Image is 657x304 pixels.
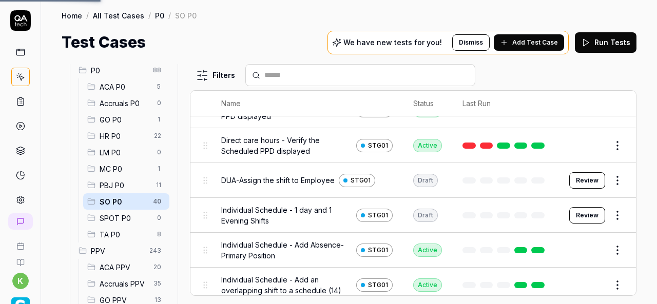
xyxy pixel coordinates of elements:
span: MC P0 [100,164,151,174]
span: 0 [153,97,165,109]
tr: Individual Schedule - Add Absence- Primary PositionSTG01Active [190,233,636,268]
div: Drag to reorderGO P01 [83,111,169,128]
button: Run Tests [575,32,636,53]
span: SO P0 [100,196,147,207]
span: LM P0 [100,147,151,158]
div: Active [413,278,442,292]
button: Dismiss [452,34,490,51]
div: Drag to reorderAccruals PPV35 [83,275,169,292]
span: 1 [153,163,165,175]
span: STG01 [368,211,388,220]
span: 40 [149,195,165,208]
span: Individual Schedule - 1 day and 1 Evening Shifts [221,205,352,226]
span: STG01 [368,246,388,255]
span: ACA PPV [100,262,147,273]
tr: Direct care hours - Verify the Scheduled PPD displayedSTG01Active [190,128,636,163]
div: Draft [413,174,438,187]
div: / [148,10,151,21]
div: / [168,10,171,21]
tr: Individual Schedule - 1 day and 1 Evening ShiftsSTG01DraftReview [190,198,636,233]
div: Drag to reorderPPV243 [74,242,169,259]
a: STG01 [356,139,393,152]
span: 0 [153,212,165,224]
div: Drag to reorderPBJ P011 [83,177,169,193]
div: Active [413,139,442,152]
button: Review [569,207,605,224]
span: 20 [149,261,165,273]
button: Review [569,172,605,189]
span: TA P0 [100,229,151,240]
span: Accruals PPV [100,278,147,289]
span: HR P0 [100,131,148,141]
span: 22 [150,130,165,142]
span: P0 [91,65,147,76]
div: Drag to reorderMC P01 [83,160,169,177]
a: P0 [155,10,164,21]
a: STG01 [356,244,393,257]
th: Last Run [452,91,559,116]
div: Drag to reorderSO P040 [83,193,169,210]
button: Filters [190,65,241,86]
button: Add Test Case [494,34,564,51]
span: DUA-Assign the shift to Employee [221,175,335,186]
span: 8 [153,228,165,240]
a: STG01 [339,174,375,187]
tr: DUA-Assign the shift to EmployeeSTG01DraftReview [190,163,636,198]
span: Individual Schedule - Add an overlapping shift to a schedule (14) [221,274,352,296]
span: 0 [153,146,165,158]
a: All Test Cases [93,10,144,21]
span: 243 [145,245,165,257]
div: Drag to reorderTA P08 [83,226,169,242]
a: Home [62,10,82,21]
span: 35 [149,277,165,290]
span: 88 [149,64,165,76]
div: Active [413,244,442,257]
button: k [12,273,29,289]
div: Drag to reorderSPOT P00 [83,210,169,226]
span: 11 [152,179,165,191]
span: STG01 [351,176,371,185]
span: 5 [153,80,165,93]
span: Individual Schedule - Add Absence- Primary Position [221,239,352,261]
div: / [86,10,89,21]
div: Drag to reorderACA P05 [83,78,169,95]
p: We have new tests for you! [343,39,442,46]
span: GO P0 [100,114,151,125]
h1: Test Cases [62,31,146,54]
a: New conversation [8,213,33,230]
a: Documentation [4,250,36,267]
span: PPV [91,246,143,256]
a: STG01 [356,278,393,292]
a: Book a call with us [4,234,36,250]
span: STG01 [368,141,388,150]
tr: Individual Schedule - Add an overlapping shift to a schedule (14)STG01Active [190,268,636,302]
a: STG01 [356,209,393,222]
div: Drag to reorderLM P00 [83,144,169,160]
span: SPOT P0 [100,213,151,224]
span: 1 [153,113,165,126]
span: PBJ P0 [100,180,150,191]
div: SO P0 [175,10,197,21]
th: Status [403,91,452,116]
span: Add Test Case [512,38,558,47]
span: Direct care hours - Verify the Scheduled PPD displayed [221,135,352,156]
span: Accruals P0 [100,98,151,109]
div: Draft [413,209,438,222]
th: Name [211,91,403,116]
span: STG01 [368,280,388,290]
div: Drag to reorderHR P022 [83,128,169,144]
span: ACA P0 [100,82,151,92]
div: Drag to reorderACA PPV20 [83,259,169,275]
div: Drag to reorderP088 [74,62,169,78]
div: Drag to reorderAccruals P00 [83,95,169,111]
